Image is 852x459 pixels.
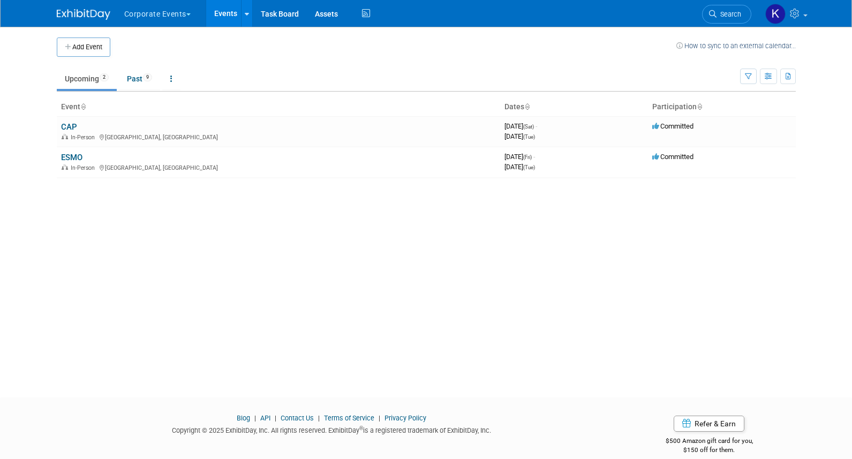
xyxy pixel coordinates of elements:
[504,122,537,130] span: [DATE]
[523,154,532,160] span: (Fri)
[57,423,607,435] div: Copyright © 2025 ExhibitDay, Inc. All rights reserved. ExhibitDay is a registered trademark of Ex...
[717,10,741,18] span: Search
[71,164,98,171] span: In-Person
[61,153,82,162] a: ESMO
[697,102,702,111] a: Sort by Participation Type
[623,430,796,454] div: $500 Amazon gift card for you,
[652,122,693,130] span: Committed
[57,9,110,20] img: ExhibitDay
[623,446,796,455] div: $150 off for them.
[504,163,535,171] span: [DATE]
[676,42,796,50] a: How to sync to an external calendar...
[523,134,535,140] span: (Tue)
[652,153,693,161] span: Committed
[315,414,322,422] span: |
[524,102,530,111] a: Sort by Start Date
[237,414,250,422] a: Blog
[504,132,535,140] span: [DATE]
[504,153,535,161] span: [DATE]
[702,5,751,24] a: Search
[62,134,68,139] img: In-Person Event
[500,98,648,116] th: Dates
[648,98,796,116] th: Participation
[57,69,117,89] a: Upcoming2
[376,414,383,422] span: |
[71,134,98,141] span: In-Person
[281,414,314,422] a: Contact Us
[324,414,374,422] a: Terms of Service
[260,414,270,422] a: API
[359,425,363,431] sup: ®
[80,102,86,111] a: Sort by Event Name
[384,414,426,422] a: Privacy Policy
[523,164,535,170] span: (Tue)
[533,153,535,161] span: -
[143,73,152,81] span: 9
[765,4,786,24] img: Keirsten Davis
[61,132,496,141] div: [GEOGRAPHIC_DATA], [GEOGRAPHIC_DATA]
[62,164,68,170] img: In-Person Event
[536,122,537,130] span: -
[57,98,500,116] th: Event
[61,163,496,171] div: [GEOGRAPHIC_DATA], [GEOGRAPHIC_DATA]
[272,414,279,422] span: |
[252,414,259,422] span: |
[57,37,110,57] button: Add Event
[61,122,77,132] a: CAP
[119,69,160,89] a: Past9
[100,73,109,81] span: 2
[674,416,744,432] a: Refer & Earn
[523,124,534,130] span: (Sat)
